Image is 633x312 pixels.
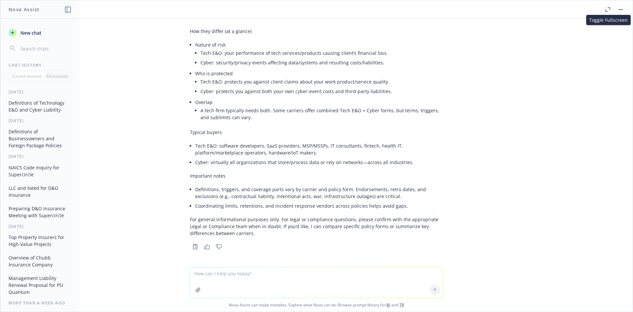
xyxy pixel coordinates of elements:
[6,252,74,270] button: Overview of Chubb Insurance Company
[200,87,443,96] li: Cyber: protects you against both your own cyber-event costs and third‑party liabilities.
[6,97,74,115] button: Definitions of Technology E&O and Cyber Liability
[6,232,74,250] button: Top Property Insurers for High-Value Projects
[9,6,40,13] h1: Nova Assist
[1,62,79,68] div: Chat History
[195,141,443,157] li: Tech E&O: software developers, SaaS providers, MSP/MSSPs, IT consultants, fintech, health IT, pla...
[6,183,74,200] button: LLC and Need for D&O Insurance
[195,97,443,123] li: Overlap
[1,118,79,123] div: [DATE]
[195,201,443,211] li: Coordinating limits, retentions, and incident response vendors across policies helps avoid gaps.
[1,300,79,306] div: More than a week ago
[12,73,42,79] p: Current account
[200,77,443,87] li: Tech E&O: protects you against client claims about your work product/service quality.
[195,185,443,201] li: Definitions, triggers, and coverage parts vary by carrier and policy form. Endorsements, retro da...
[6,273,74,297] button: Management Liability Renewal Proposal for PSI Quantum
[1,224,79,229] div: [DATE]
[6,126,74,151] button: Definitions of Businessowners and Foreign Package Policies
[214,242,224,251] button: Thumbs down
[195,40,443,69] li: Nature of risk
[190,216,443,237] p: For general informational purposes only. For legal or compliance questions, please confirm with t...
[195,157,443,167] li: Cyber: virtually all organizations that store/process data or rely on networks—across all industr...
[6,27,74,39] button: New chat
[190,172,443,179] p: Important notes
[586,15,631,25] div: Toggle Fullscreen
[6,203,74,221] button: Preparing D&O Insurance Meeting with Supercircle
[200,106,443,122] li: A tech firm typically needs both. Some carriers offer combined Tech E&O + Cyber forms, but terms,...
[200,48,443,58] li: Tech E&O: your performance of tech services/products causing client’s financial loss.
[1,89,79,95] div: [DATE]
[19,29,42,36] span: New chat
[3,298,630,312] span: Nova Assist can make mistakes. Explore what Nova can do: Browse prompt library for and
[190,129,443,136] p: Typical buyers
[192,244,198,250] svg: Copy to clipboard
[386,302,390,308] a: BI
[190,28,443,35] p: How they differ (at a glance)
[399,302,404,308] a: TR
[195,69,443,97] li: Who is protected
[46,73,68,79] p: All accounts
[6,162,74,180] button: NAICS Code Inquiry for Supercircle
[200,58,443,67] li: Cyber: security/privacy events affecting data/systems and resulting costs/liabilities.
[19,44,72,53] input: Search chats
[1,154,79,159] div: [DATE]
